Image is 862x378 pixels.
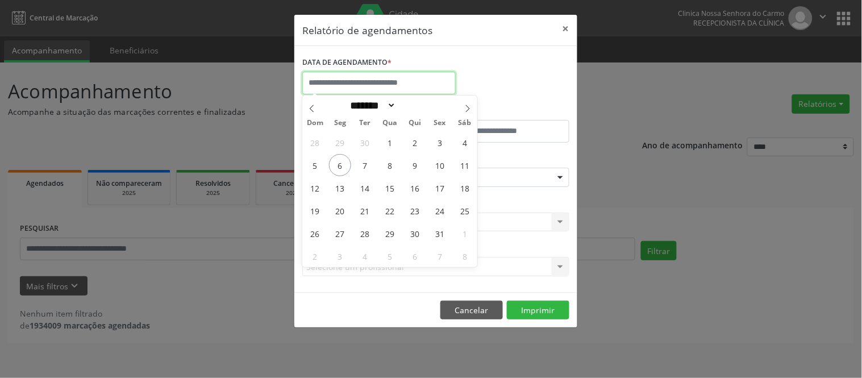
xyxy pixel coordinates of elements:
span: Outubro 12, 2025 [304,177,326,199]
span: Novembro 3, 2025 [329,245,351,267]
span: Outubro 7, 2025 [354,154,376,176]
select: Month [347,99,397,111]
span: Sáb [452,119,477,127]
span: Setembro 30, 2025 [354,131,376,153]
span: Outubro 19, 2025 [304,200,326,222]
span: Outubro 24, 2025 [429,200,451,222]
span: Outubro 2, 2025 [404,131,426,153]
button: Cancelar [440,301,503,320]
span: Outubro 28, 2025 [354,222,376,244]
span: Ter [352,119,377,127]
span: Novembro 8, 2025 [454,245,476,267]
span: Outubro 16, 2025 [404,177,426,199]
span: Outubro 10, 2025 [429,154,451,176]
span: Setembro 29, 2025 [329,131,351,153]
span: Outubro 26, 2025 [304,222,326,244]
span: Outubro 27, 2025 [329,222,351,244]
span: Outubro 23, 2025 [404,200,426,222]
span: Outubro 22, 2025 [379,200,401,222]
label: ATÉ [439,102,569,120]
span: Outubro 15, 2025 [379,177,401,199]
span: Setembro 28, 2025 [304,131,326,153]
span: Qui [402,119,427,127]
input: Year [396,99,434,111]
span: Outubro 14, 2025 [354,177,376,199]
span: Novembro 7, 2025 [429,245,451,267]
button: Close [555,15,577,43]
span: Novembro 2, 2025 [304,245,326,267]
span: Outubro 1, 2025 [379,131,401,153]
span: Outubro 4, 2025 [454,131,476,153]
span: Outubro 9, 2025 [404,154,426,176]
span: Seg [327,119,352,127]
span: Dom [302,119,327,127]
span: Outubro 13, 2025 [329,177,351,199]
span: Outubro 3, 2025 [429,131,451,153]
span: Novembro 1, 2025 [454,222,476,244]
span: Outubro 25, 2025 [454,200,476,222]
span: Outubro 11, 2025 [454,154,476,176]
span: Outubro 8, 2025 [379,154,401,176]
span: Outubro 30, 2025 [404,222,426,244]
span: Novembro 4, 2025 [354,245,376,267]
span: Qua [377,119,402,127]
button: Imprimir [507,301,569,320]
span: Outubro 20, 2025 [329,200,351,222]
span: Novembro 5, 2025 [379,245,401,267]
span: Outubro 17, 2025 [429,177,451,199]
span: Outubro 29, 2025 [379,222,401,244]
h5: Relatório de agendamentos [302,23,432,38]
label: DATA DE AGENDAMENTO [302,54,392,72]
span: Outubro 6, 2025 [329,154,351,176]
span: Sex [427,119,452,127]
span: Outubro 5, 2025 [304,154,326,176]
span: Outubro 31, 2025 [429,222,451,244]
span: Novembro 6, 2025 [404,245,426,267]
span: Outubro 18, 2025 [454,177,476,199]
span: Outubro 21, 2025 [354,200,376,222]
